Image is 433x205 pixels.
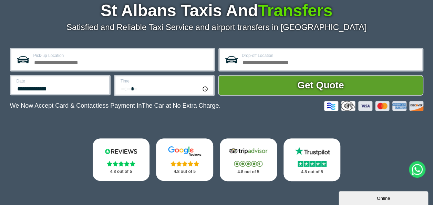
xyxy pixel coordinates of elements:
label: Date [17,79,105,83]
p: Satisfied and Reliable Taxi Service and airport transfers in [GEOGRAPHIC_DATA] [10,22,423,32]
img: Stars [234,161,262,167]
p: 4.8 out of 5 [227,168,269,176]
span: The Car at No Extra Charge. [142,102,220,109]
p: 4.8 out of 5 [291,168,333,176]
a: Tripadvisor Stars 4.8 out of 5 [220,138,277,181]
p: We Now Accept Card & Contactless Payment In [10,102,221,109]
p: 4.8 out of 5 [100,167,142,176]
img: Credit And Debit Cards [324,101,423,111]
a: Google Stars 4.8 out of 5 [156,138,213,181]
img: Stars [107,161,135,166]
img: Trustpilot [291,146,333,156]
img: Reviews.io [100,146,142,156]
a: Reviews.io Stars 4.8 out of 5 [93,138,150,181]
p: 4.8 out of 5 [164,167,206,176]
img: Stars [171,161,199,166]
img: Google [164,146,205,156]
img: Stars [298,161,327,167]
img: Tripadvisor [228,146,269,156]
label: Time [121,79,209,83]
iframe: chat widget [339,190,430,205]
a: Trustpilot Stars 4.8 out of 5 [283,138,341,181]
label: Pick-up Location [33,53,209,58]
h1: St Albans Taxis And [10,2,423,19]
label: Drop-off Location [242,53,418,58]
button: Get Quote [218,75,423,96]
span: Transfers [258,1,332,20]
